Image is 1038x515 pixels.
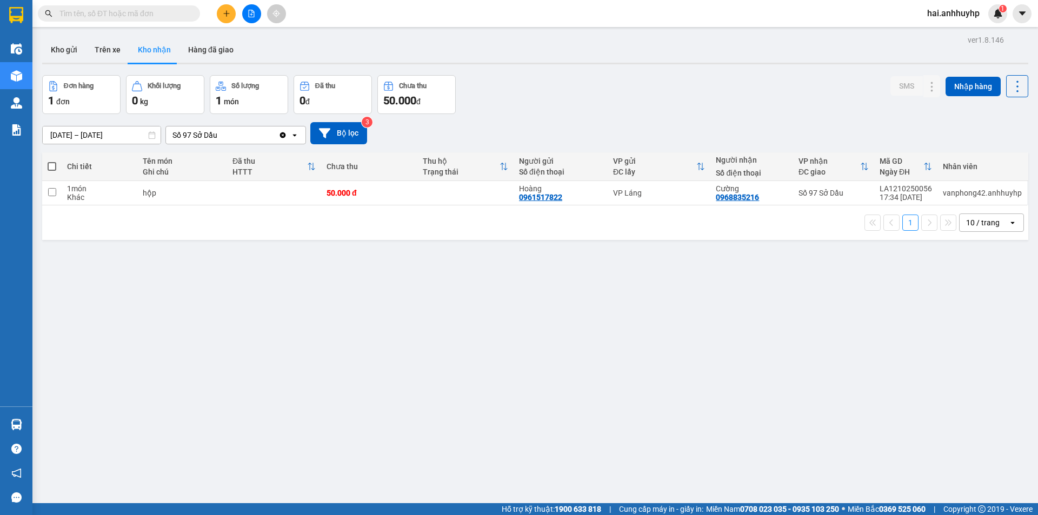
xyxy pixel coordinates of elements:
[608,152,710,181] th: Toggle SortBy
[224,97,239,106] span: món
[11,97,22,109] img: warehouse-icon
[880,168,923,176] div: Ngày ĐH
[383,94,416,107] span: 50.000
[232,168,307,176] div: HTTT
[179,37,242,63] button: Hàng đã giao
[934,503,935,515] span: |
[799,189,869,197] div: Số 97 Sở Dầu
[42,75,121,114] button: Đơn hàng1đơn
[978,505,986,513] span: copyright
[902,215,919,231] button: 1
[59,8,187,19] input: Tìm tên, số ĐT hoặc mã đơn
[217,4,236,23] button: plus
[943,162,1022,171] div: Nhân viên
[140,97,148,106] span: kg
[218,130,219,141] input: Selected Số 97 Sở Dầu.
[968,34,1004,46] div: ver 1.8.146
[519,184,602,193] div: Hoàng
[310,122,367,144] button: Bộ lọc
[231,82,259,90] div: Số lượng
[848,503,926,515] span: Miền Bắc
[126,75,204,114] button: Khối lượng0kg
[1017,9,1027,18] span: caret-down
[48,94,54,107] span: 1
[242,4,261,23] button: file-add
[290,131,299,139] svg: open
[143,157,222,165] div: Tên món
[362,117,372,128] sup: 3
[11,43,22,55] img: warehouse-icon
[216,94,222,107] span: 1
[716,193,759,202] div: 0968835216
[609,503,611,515] span: |
[223,10,230,17] span: plus
[716,169,788,177] div: Số điện thoại
[377,75,456,114] button: Chưa thu50.000đ
[946,77,1001,96] button: Nhập hàng
[880,193,932,202] div: 17:34 [DATE]
[706,503,839,515] span: Miền Nam
[210,75,288,114] button: Số lượng1món
[880,184,932,193] div: LA1210250056
[993,9,1003,18] img: icon-new-feature
[67,184,132,193] div: 1 món
[999,5,1007,12] sup: 1
[143,189,222,197] div: hộp
[943,189,1022,197] div: vanphong42.anhhuyhp
[305,97,310,106] span: đ
[716,184,788,193] div: Cường
[42,37,86,63] button: Kho gửi
[842,507,845,511] span: ⚪️
[232,157,307,165] div: Đã thu
[132,94,138,107] span: 0
[56,97,70,106] span: đơn
[11,492,22,503] span: message
[399,82,427,90] div: Chưa thu
[740,505,839,513] strong: 0708 023 035 - 0935 103 250
[294,75,372,114] button: Đã thu0đ
[148,82,181,90] div: Khối lượng
[502,503,601,515] span: Hỗ trợ kỹ thuật:
[890,76,923,96] button: SMS
[9,7,23,23] img: logo-vxr
[67,162,132,171] div: Chi tiết
[227,152,321,181] th: Toggle SortBy
[300,94,305,107] span: 0
[619,503,703,515] span: Cung cấp máy in - giấy in:
[86,37,129,63] button: Trên xe
[43,126,161,144] input: Select a date range.
[315,82,335,90] div: Đã thu
[11,419,22,430] img: warehouse-icon
[1008,218,1017,227] svg: open
[874,152,937,181] th: Toggle SortBy
[519,193,562,202] div: 0961517822
[519,168,602,176] div: Số điện thoại
[880,157,923,165] div: Mã GD
[919,6,988,20] span: hai.anhhuyhp
[64,82,94,90] div: Đơn hàng
[613,168,696,176] div: ĐC lấy
[129,37,179,63] button: Kho nhận
[248,10,255,17] span: file-add
[267,4,286,23] button: aim
[519,157,602,165] div: Người gửi
[417,152,514,181] th: Toggle SortBy
[272,10,280,17] span: aim
[799,168,860,176] div: ĐC giao
[1001,5,1004,12] span: 1
[613,157,696,165] div: VP gửi
[11,444,22,454] span: question-circle
[555,505,601,513] strong: 1900 633 818
[11,70,22,82] img: warehouse-icon
[966,217,1000,228] div: 10 / trang
[793,152,874,181] th: Toggle SortBy
[172,130,217,141] div: Số 97 Sở Dầu
[716,156,788,164] div: Người nhận
[879,505,926,513] strong: 0369 525 060
[416,97,421,106] span: đ
[11,124,22,136] img: solution-icon
[613,189,705,197] div: VP Láng
[143,168,222,176] div: Ghi chú
[423,157,500,165] div: Thu hộ
[423,168,500,176] div: Trạng thái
